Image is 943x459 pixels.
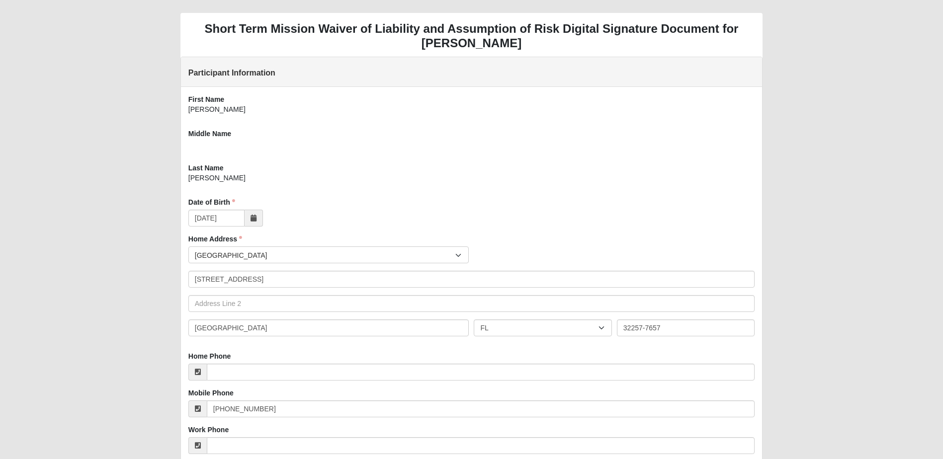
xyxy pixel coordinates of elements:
input: City [188,319,469,336]
label: Home Phone [188,351,231,361]
label: Mobile Phone [188,388,234,398]
input: Address Line 1 [188,271,755,288]
h3: Short Term Mission Waiver of Liability and Assumption of Risk Digital Signature Document for [PER... [180,22,763,51]
input: Zip [617,319,755,336]
div: [PERSON_NAME] [188,104,755,121]
label: Work Phone [188,425,229,435]
label: Date of Birth [188,197,235,207]
label: Middle Name [188,129,231,139]
label: Last Name [188,163,224,173]
h4: Participant Information [188,68,755,77]
label: First Name [188,94,224,104]
span: [GEOGRAPHIC_DATA] [195,247,456,264]
input: Address Line 2 [188,295,755,312]
label: Home Address [188,234,242,244]
div: [PERSON_NAME] [188,173,755,190]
